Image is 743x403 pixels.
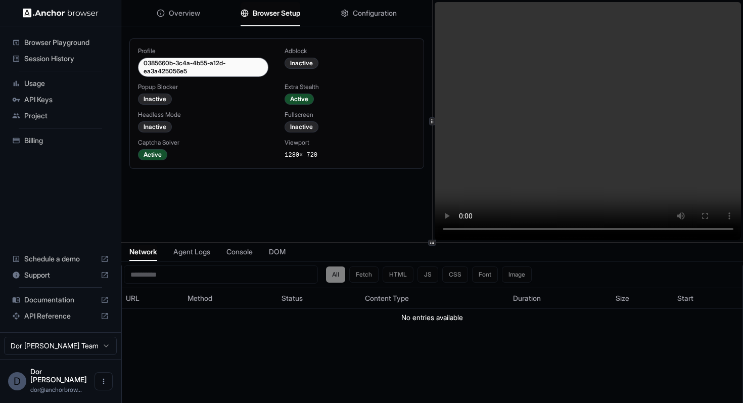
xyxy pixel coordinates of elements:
div: Documentation [8,292,113,308]
span: Dor Dankner [30,367,87,384]
div: Billing [8,132,113,149]
span: Schedule a demo [24,254,97,264]
span: Billing [24,136,109,146]
div: Browser Playground [8,34,113,51]
span: Usage [24,78,109,88]
div: Project [8,108,113,124]
div: API Keys [8,92,113,108]
span: API Reference [24,311,97,321]
span: dor@anchorbrowser.io [30,386,82,393]
span: API Keys [24,95,109,105]
span: Project [24,111,109,121]
img: Anchor Logo [23,8,99,18]
div: D [8,372,26,390]
div: Support [8,267,113,283]
span: Session History [24,54,109,64]
span: Documentation [24,295,97,305]
div: Schedule a demo [8,251,113,267]
button: Open menu [95,372,113,390]
span: Support [24,270,97,280]
span: Browser Playground [24,37,109,48]
div: Usage [8,75,113,92]
div: API Reference [8,308,113,324]
div: Session History [8,51,113,67]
